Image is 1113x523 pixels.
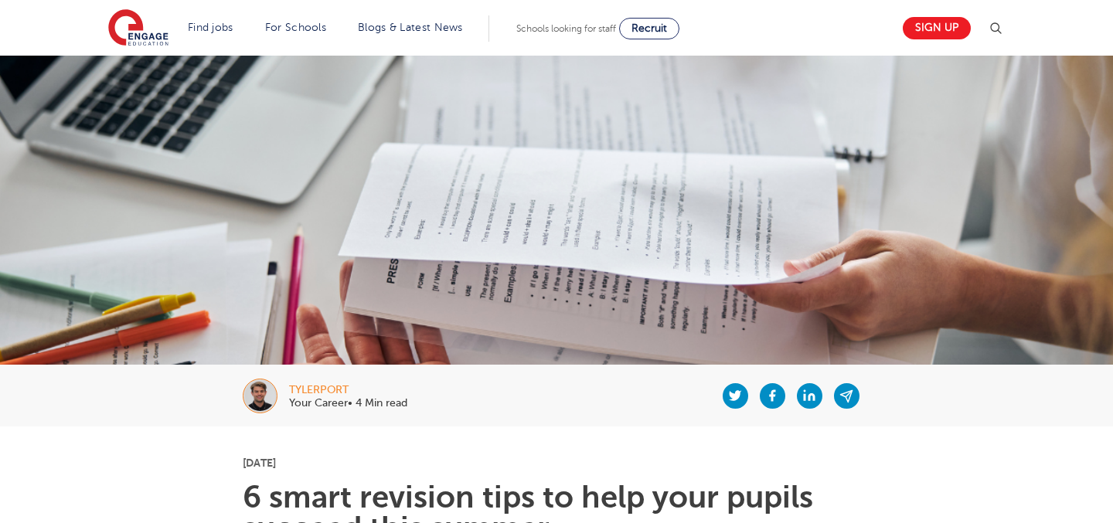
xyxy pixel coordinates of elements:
a: Blogs & Latest News [358,22,463,33]
a: Find jobs [188,22,233,33]
p: [DATE] [243,457,871,468]
span: Schools looking for staff [516,23,616,34]
span: Recruit [631,22,667,34]
a: For Schools [265,22,326,33]
img: Engage Education [108,9,168,48]
a: Sign up [903,17,971,39]
div: tylerport [289,385,407,396]
p: Your Career• 4 Min read [289,398,407,409]
a: Recruit [619,18,679,39]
